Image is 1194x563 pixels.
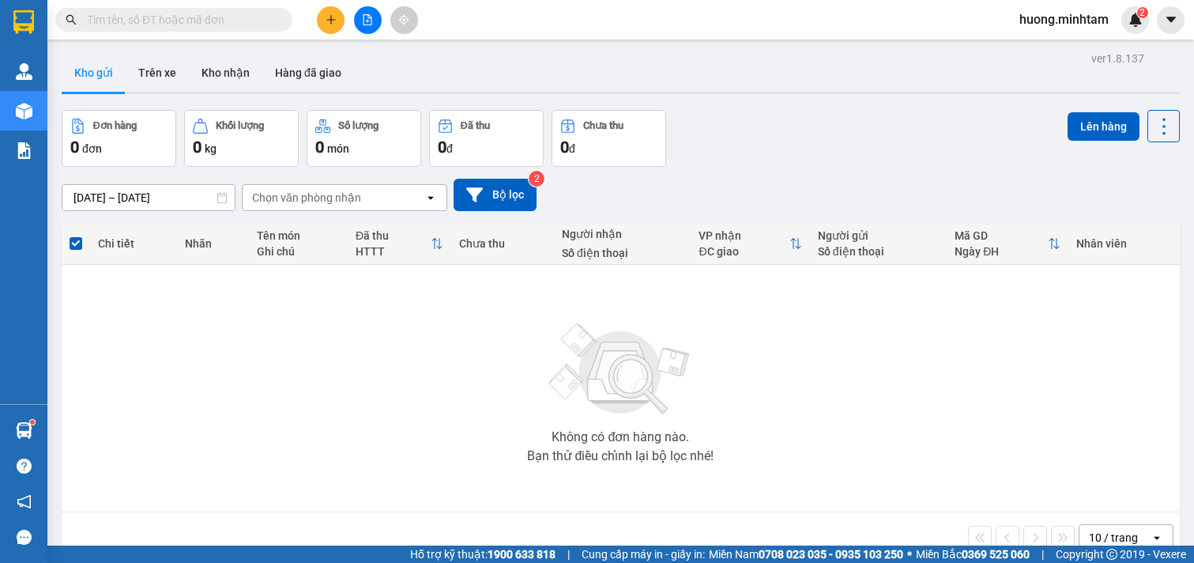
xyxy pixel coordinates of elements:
button: plus [317,6,345,34]
span: kg [205,142,217,155]
div: 10 / trang [1089,530,1138,546]
div: Khối lượng [216,120,264,131]
div: Mã GD [955,229,1048,242]
button: caret-down [1157,6,1185,34]
span: 0 [70,138,79,157]
div: Số lượng [338,120,379,131]
th: Toggle SortBy [691,223,809,265]
svg: open [1151,531,1163,544]
span: Cung cấp máy in - giấy in: [582,546,705,563]
span: đ [569,142,575,155]
span: Miền Nam [709,546,903,563]
div: Người gửi [818,229,940,242]
div: Người nhận [562,228,684,240]
span: plus [326,14,337,25]
th: Toggle SortBy [947,223,1068,265]
span: 0 [315,138,324,157]
div: Chọn văn phòng nhận [252,190,361,206]
img: svg+xml;base64,PHN2ZyBjbGFzcz0ibGlzdC1wbHVnX19zdmciIHhtbG5zPSJodHRwOi8vd3d3LnczLm9yZy8yMDAwL3N2Zy... [541,314,699,425]
span: 0 [193,138,202,157]
img: logo-vxr [13,10,34,34]
img: icon-new-feature [1128,13,1143,27]
span: đơn [82,142,102,155]
div: Nhân viên [1076,237,1172,250]
span: caret-down [1164,13,1178,27]
svg: open [424,191,437,204]
span: 0 [438,138,446,157]
button: Trên xe [126,54,189,92]
span: 2 [1139,7,1145,18]
div: Đã thu [461,120,490,131]
input: Select a date range. [62,185,235,210]
span: 0 [560,138,569,157]
button: Kho nhận [189,54,262,92]
strong: 1900 633 818 [488,548,556,561]
div: Chưa thu [583,120,623,131]
span: copyright [1106,549,1117,560]
span: Hỗ trợ kỹ thuật: [410,546,556,563]
button: Hàng đã giao [262,54,354,92]
span: đ [446,142,453,155]
div: Chưa thu [459,237,546,250]
button: Kho gửi [62,54,126,92]
div: Ghi chú [257,245,340,258]
sup: 1 [30,420,35,425]
div: HTTT [356,245,431,258]
div: Ngày ĐH [955,245,1048,258]
button: Lên hàng [1068,112,1139,141]
div: Tên món [257,229,340,242]
div: Số điện thoại [562,247,684,259]
span: huong.minhtam [1007,9,1121,29]
img: warehouse-icon [16,422,32,439]
sup: 2 [1137,7,1148,18]
span: ⚪️ [907,551,912,557]
img: warehouse-icon [16,103,32,119]
input: Tìm tên, số ĐT hoặc mã đơn [87,11,273,28]
span: aim [398,14,409,25]
div: Bạn thử điều chỉnh lại bộ lọc nhé! [527,450,714,463]
div: Không có đơn hàng nào. [552,431,689,444]
span: Miền Bắc [916,546,1030,563]
th: Toggle SortBy [348,223,451,265]
div: Chi tiết [98,237,169,250]
strong: 0708 023 035 - 0935 103 250 [759,548,903,561]
button: aim [390,6,418,34]
strong: 0369 525 060 [962,548,1030,561]
button: Bộ lọc [454,179,537,211]
span: notification [17,494,32,509]
div: ver 1.8.137 [1091,50,1144,67]
div: ĐC giao [699,245,789,258]
div: Đã thu [356,229,431,242]
img: warehouse-icon [16,63,32,80]
span: search [66,14,77,25]
span: file-add [362,14,373,25]
span: | [567,546,570,563]
span: món [327,142,349,155]
div: Số điện thoại [818,245,940,258]
button: Khối lượng0kg [184,110,299,167]
button: Chưa thu0đ [552,110,666,167]
button: Đã thu0đ [429,110,544,167]
div: Đơn hàng [93,120,137,131]
span: message [17,530,32,545]
span: | [1041,546,1044,563]
span: question-circle [17,459,32,474]
button: Số lượng0món [307,110,421,167]
button: Đơn hàng0đơn [62,110,176,167]
button: file-add [354,6,382,34]
div: Nhãn [185,237,240,250]
div: VP nhận [699,229,789,242]
sup: 2 [529,171,544,187]
img: solution-icon [16,142,32,159]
